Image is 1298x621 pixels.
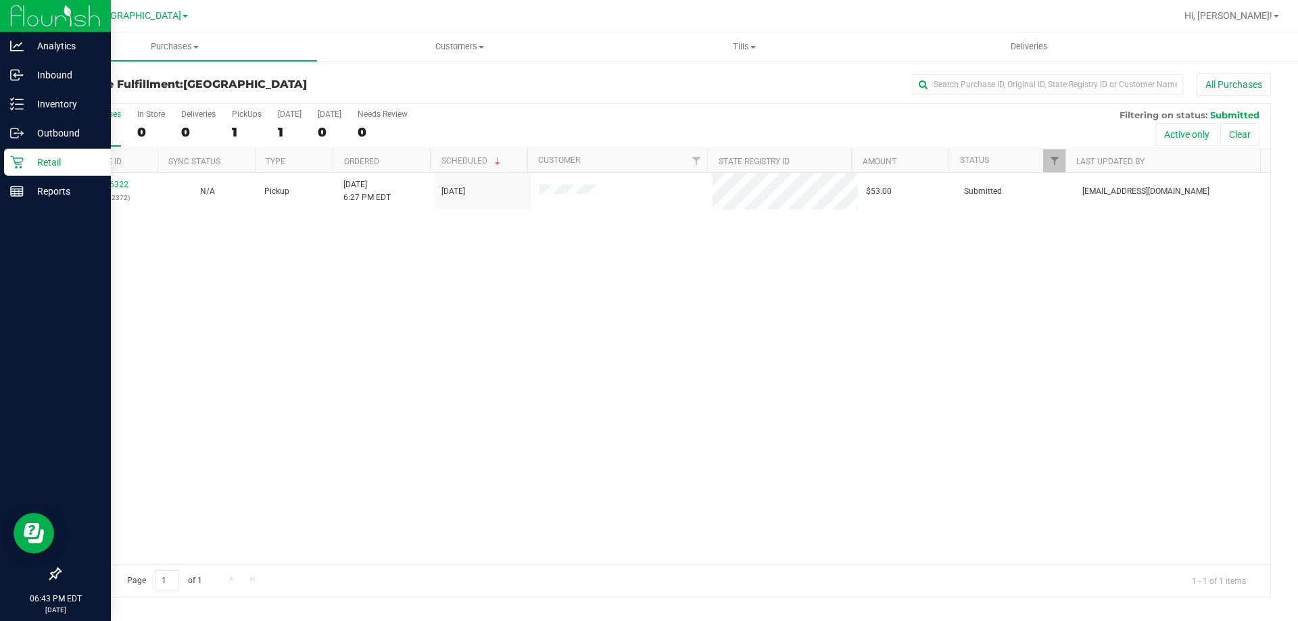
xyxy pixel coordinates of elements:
div: 1 [278,124,302,140]
a: Scheduled [441,156,503,166]
div: [DATE] [318,109,341,119]
span: $53.00 [866,185,892,198]
span: Filtering on status: [1120,109,1207,120]
a: Type [266,157,285,166]
a: 11996322 [91,180,128,189]
inline-svg: Retail [10,155,24,169]
a: Customer [538,155,580,165]
a: Amount [863,157,896,166]
div: In Store [137,109,165,119]
a: Tills [602,32,886,61]
p: Reports [24,183,105,199]
a: Customers [317,32,602,61]
div: 0 [181,124,216,140]
inline-svg: Inventory [10,97,24,111]
inline-svg: Inbound [10,68,24,82]
span: Submitted [964,185,1002,198]
a: Filter [685,149,707,172]
a: Status [960,155,989,165]
span: [DATE] [441,185,465,198]
input: Search Purchase ID, Original ID, State Registry ID or Customer Name... [913,74,1183,95]
span: Purchases [32,41,317,53]
a: Filter [1043,149,1065,172]
inline-svg: Reports [10,184,24,198]
inline-svg: Analytics [10,39,24,53]
p: Analytics [24,38,105,54]
span: [EMAIL_ADDRESS][DOMAIN_NAME] [1082,185,1209,198]
span: Deliveries [992,41,1066,53]
span: Not Applicable [200,187,215,196]
p: 06:43 PM EDT [6,593,105,605]
div: 1 [232,124,262,140]
p: Inventory [24,96,105,112]
a: State Registry ID [719,157,790,166]
p: Outbound [24,125,105,141]
span: Customers [318,41,601,53]
div: Deliveries [181,109,216,119]
span: [GEOGRAPHIC_DATA] [89,10,181,22]
button: N/A [200,185,215,198]
div: 0 [358,124,408,140]
span: Pickup [264,185,289,198]
inline-svg: Outbound [10,126,24,140]
button: Clear [1220,123,1259,146]
span: 1 - 1 of 1 items [1181,570,1257,591]
p: Inbound [24,67,105,83]
div: 0 [318,124,341,140]
span: [GEOGRAPHIC_DATA] [183,78,307,91]
button: All Purchases [1197,73,1271,96]
div: [DATE] [278,109,302,119]
a: Ordered [344,157,379,166]
p: Retail [24,154,105,170]
a: Purchases [32,32,317,61]
span: Tills [602,41,886,53]
a: Deliveries [887,32,1172,61]
div: PickUps [232,109,262,119]
span: Hi, [PERSON_NAME]! [1184,10,1272,21]
p: [DATE] [6,605,105,615]
span: [DATE] 6:27 PM EDT [343,178,391,204]
a: Last Updated By [1076,157,1145,166]
div: 0 [137,124,165,140]
iframe: Resource center [14,513,54,553]
button: Active only [1155,123,1218,146]
span: Page of 1 [116,570,213,591]
a: Sync Status [168,157,220,166]
input: 1 [155,570,179,591]
h3: Purchase Fulfillment: [59,78,463,91]
div: Needs Review [358,109,408,119]
span: Submitted [1210,109,1259,120]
